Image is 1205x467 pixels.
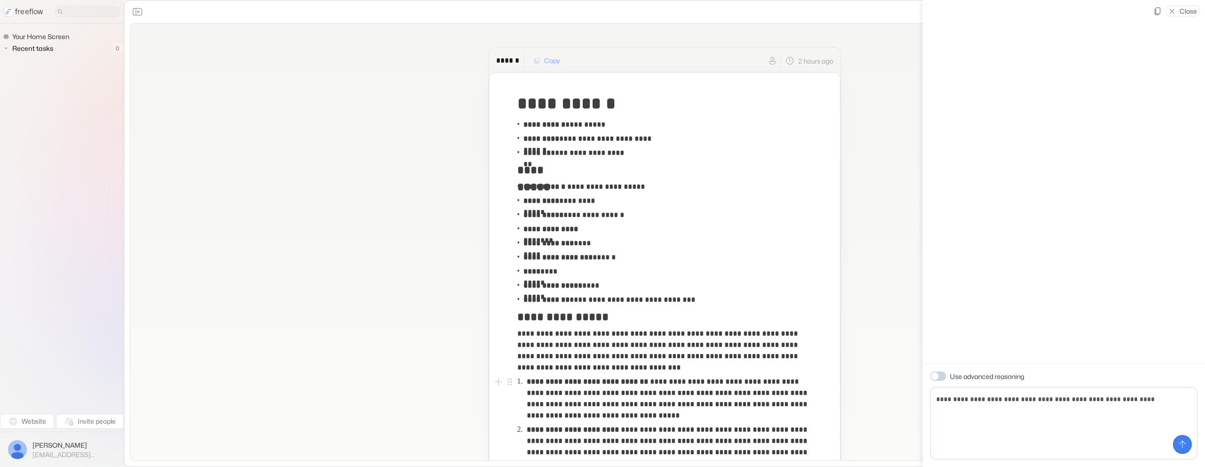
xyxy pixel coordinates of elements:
[3,31,73,42] a: Your Home Screen
[1173,435,1192,454] button: Send message
[15,6,43,17] p: freeflow
[798,56,833,66] p: 2 hours ago
[3,43,57,54] button: Recent tasks
[950,371,1024,381] p: Use advanced reasoning
[32,441,116,450] span: [PERSON_NAME]
[56,414,124,429] button: Invite people
[130,4,145,19] button: Close the sidebar
[493,376,504,387] button: Add block
[10,32,72,41] span: Your Home Screen
[111,42,124,55] span: 0
[4,6,43,17] a: freeflow
[504,376,515,387] button: Open block menu
[8,440,27,459] img: profile
[32,451,116,459] span: [EMAIL_ADDRESS][DOMAIN_NAME]
[528,53,566,68] button: Copy
[6,438,118,461] button: [PERSON_NAME][EMAIL_ADDRESS][DOMAIN_NAME]
[10,44,56,53] span: Recent tasks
